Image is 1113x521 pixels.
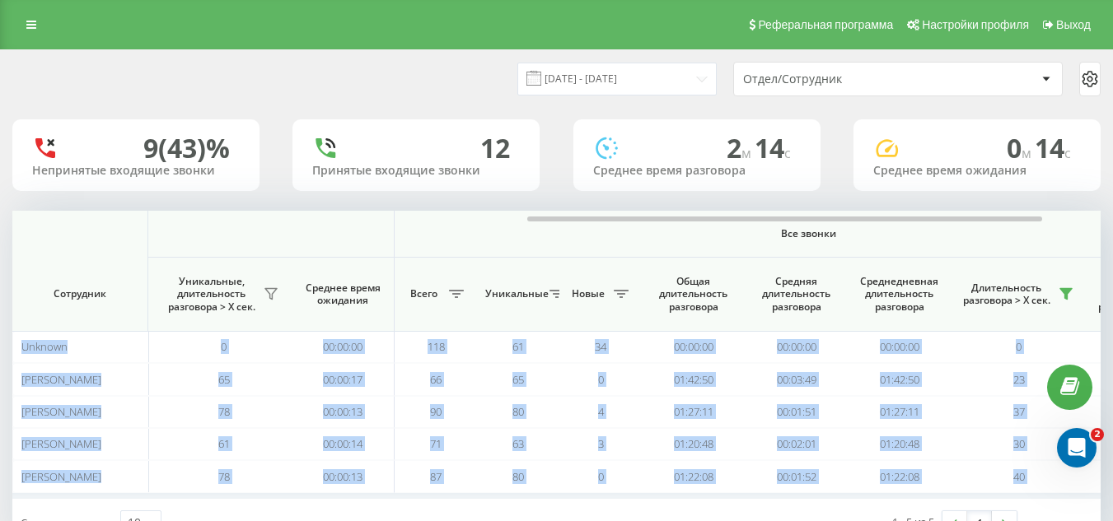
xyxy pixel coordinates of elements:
span: 71 [430,436,442,451]
td: 00:02:01 [745,428,848,460]
span: Unknown [21,339,68,354]
span: Среднее время ожидания [304,281,381,307]
span: 0 [221,339,227,354]
span: 14 [755,130,791,165]
span: 34 [595,339,606,354]
td: 00:00:13 [292,396,395,428]
div: Среднее время разговора [593,164,801,178]
span: 3 [598,436,604,451]
span: [PERSON_NAME] [21,372,101,387]
span: 61 [218,436,230,451]
span: 2 [1091,428,1104,441]
td: 01:42:50 [848,363,951,395]
span: Сотрудник [26,287,133,300]
span: 23 [1013,372,1025,387]
td: 01:27:11 [642,396,745,428]
span: м [1022,144,1035,162]
div: Среднее время ожидания [873,164,1081,178]
span: 87 [430,469,442,484]
span: 4 [598,404,604,419]
td: 00:01:52 [745,460,848,492]
td: 01:20:48 [848,428,951,460]
span: 0 [598,469,604,484]
span: 80 [512,404,524,419]
td: 00:00:00 [292,331,395,363]
span: 14 [1035,130,1071,165]
span: [PERSON_NAME] [21,469,101,484]
td: 00:01:51 [745,396,848,428]
div: Непринятые входящие звонки [32,164,240,178]
td: 00:00:00 [642,331,745,363]
span: 118 [428,339,445,354]
span: c [784,144,791,162]
span: Уникальные [485,287,545,300]
span: 2 [727,130,755,165]
span: Средняя длительность разговора [757,275,835,314]
span: [PERSON_NAME] [21,404,101,419]
span: Выход [1056,18,1091,31]
span: 65 [512,372,524,387]
div: 12 [480,133,510,164]
span: 40 [1013,469,1025,484]
span: 78 [218,404,230,419]
span: 0 [1007,130,1035,165]
span: 0 [1016,339,1022,354]
span: Реферальная программа [758,18,893,31]
span: 37 [1013,404,1025,419]
span: Среднедневная длительность разговора [860,275,938,314]
span: 30 [1013,436,1025,451]
span: 78 [218,469,230,484]
td: 00:03:49 [745,363,848,395]
div: Принятые входящие звонки [312,164,520,178]
td: 01:27:11 [848,396,951,428]
span: 66 [430,372,442,387]
span: м [741,144,755,162]
iframe: Intercom live chat [1057,428,1097,468]
td: 00:00:00 [848,331,951,363]
span: Длительность разговора > Х сек. [959,281,1054,307]
td: 00:00:14 [292,428,395,460]
span: Уникальные, длительность разговора > Х сек. [164,275,259,314]
div: Отдел/Сотрудник [743,72,940,86]
td: 01:22:08 [642,460,745,492]
div: 9 (43)% [143,133,230,164]
td: 01:42:50 [642,363,745,395]
span: 90 [430,404,442,419]
span: Общая длительность разговора [654,275,732,314]
td: 01:20:48 [642,428,745,460]
span: c [1064,144,1071,162]
span: Новые [568,287,609,300]
span: 63 [512,436,524,451]
span: 65 [218,372,230,387]
span: 0 [598,372,604,387]
span: 80 [512,469,524,484]
span: 61 [512,339,524,354]
td: 00:00:13 [292,460,395,492]
td: 01:22:08 [848,460,951,492]
td: 00:00:17 [292,363,395,395]
span: Настройки профиля [922,18,1029,31]
span: [PERSON_NAME] [21,436,101,451]
span: Всего [403,287,444,300]
td: 00:00:00 [745,331,848,363]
